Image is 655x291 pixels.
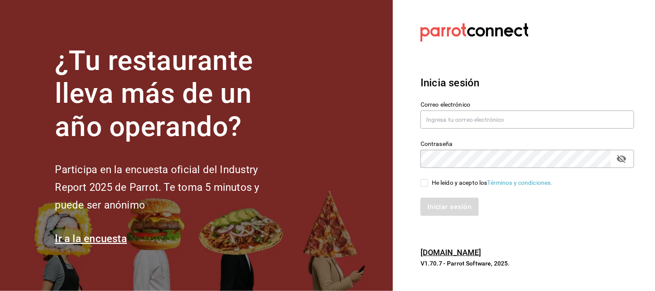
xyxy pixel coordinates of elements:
h1: ¿Tu restaurante lleva más de un año operando? [55,44,288,144]
input: Ingresa tu correo electrónico [421,111,634,129]
a: Términos y condiciones. [487,179,553,186]
a: [DOMAIN_NAME] [421,248,481,257]
h3: Inicia sesión [421,75,634,91]
p: V1.70.7 - Parrot Software, 2025. [421,259,634,268]
label: Correo electrónico [421,101,634,108]
label: Contraseña [421,141,634,147]
div: He leído y acepto los [432,178,553,187]
button: passwordField [614,152,629,166]
h2: Participa en la encuesta oficial del Industry Report 2025 de Parrot. Te toma 5 minutos y puede se... [55,161,288,214]
a: Ir a la encuesta [55,233,127,245]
